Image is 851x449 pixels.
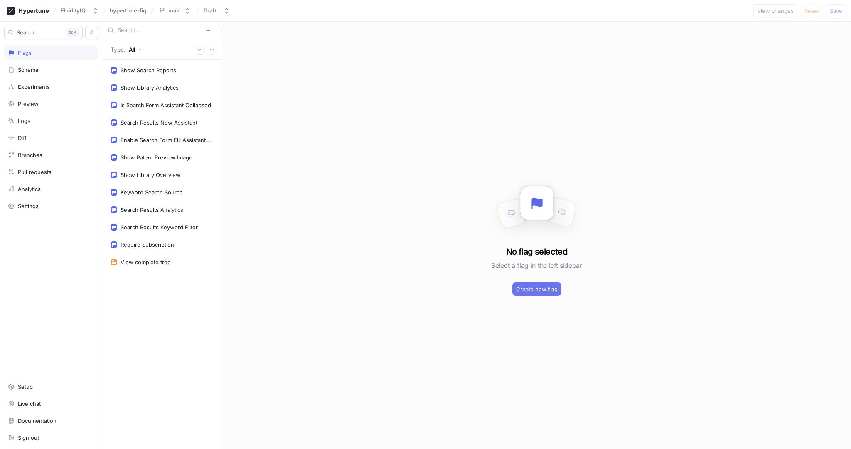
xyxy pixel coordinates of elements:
[121,67,176,74] div: Show Search Reports
[18,83,50,90] div: Experiments
[121,206,183,213] div: Search Results Analytics
[491,258,582,273] h5: Select a flag in the left sidebar
[18,152,42,158] div: Branches
[18,66,38,73] div: Schema
[121,224,198,231] div: Search Results Keyword Filter
[18,400,41,407] div: Live chat
[121,102,211,108] div: Is Search Form Assistant Collapsed
[155,4,194,17] button: main
[17,30,39,35] span: Search...
[121,241,174,248] div: Require Subscription
[801,4,823,17] button: Reset
[110,7,146,13] span: hypertune-fiq
[66,28,79,37] div: K
[512,282,561,296] button: Create new flag
[757,8,794,13] span: View changes
[506,245,567,258] h3: No flag selected
[753,4,797,17] button: View changes
[121,259,171,265] div: View complete tree
[516,287,558,292] span: Create new flag
[121,137,211,143] div: Enable Search Form Fill Assistant UI
[57,4,102,17] button: FluidityIQ
[121,119,197,126] div: Search Results New Assistant
[18,49,32,56] div: Flags
[61,7,86,14] div: FluidityIQ
[18,434,39,441] div: Sign out
[18,417,57,424] div: Documentation
[18,101,39,107] div: Preview
[200,4,233,17] button: Draft
[118,26,202,34] input: Search...
[121,189,183,196] div: Keyword Search Source
[194,44,205,55] button: Expand all
[830,8,842,13] span: Save
[18,118,30,124] div: Logs
[207,44,217,55] button: Collapse all
[18,135,27,141] div: Diff
[204,7,216,14] div: Draft
[826,4,846,17] button: Save
[111,46,125,53] p: Type:
[18,186,41,192] div: Analytics
[18,383,33,390] div: Setup
[4,26,83,39] button: Search...K
[168,7,181,14] div: main
[108,42,145,56] button: Type: All
[4,414,98,428] a: Documentation
[121,84,179,91] div: Show Library Analytics
[129,46,135,53] div: All
[804,8,819,13] span: Reset
[121,154,192,161] div: Show Patent Preview Image
[121,172,180,178] div: Show Library Overview
[18,169,52,175] div: Pull requests
[18,203,39,209] div: Settings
